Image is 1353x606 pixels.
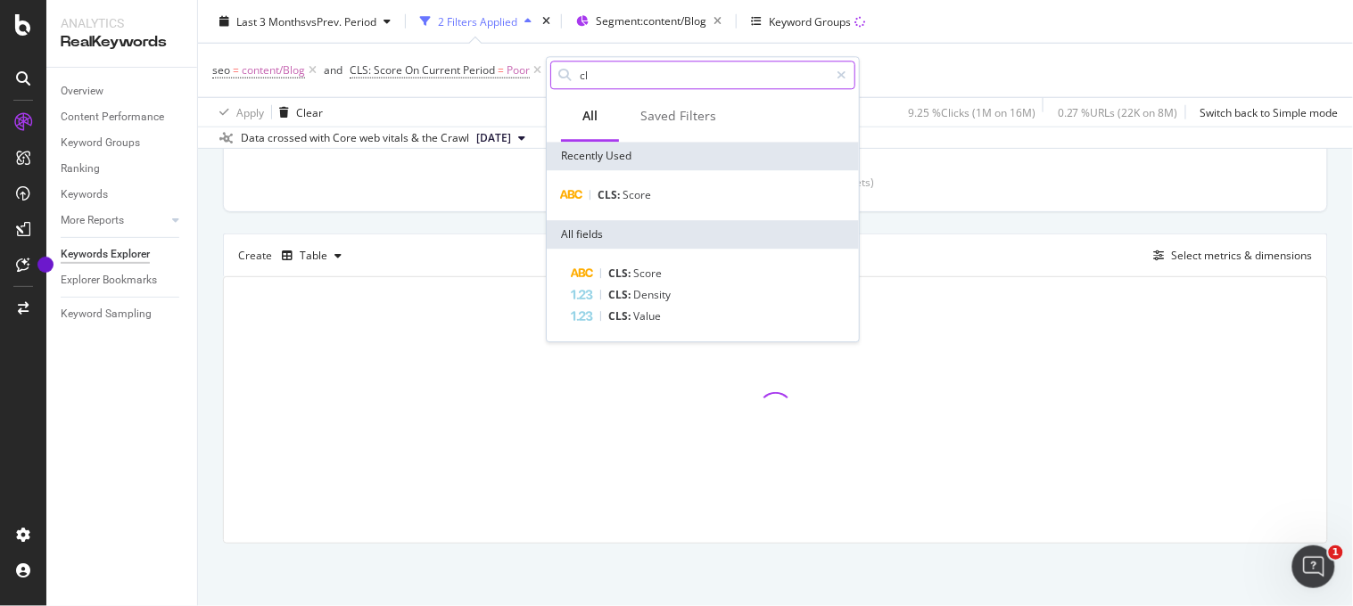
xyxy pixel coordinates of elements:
span: CLS: Score On Current Period [350,62,495,78]
span: seo [212,62,230,78]
div: Create [238,242,349,270]
input: Search by field name [578,61,829,88]
span: 2025 Aug. 4th [476,130,511,146]
span: content/Blog [242,58,305,83]
a: Keyword Groups [61,134,185,152]
span: Value [633,308,661,323]
span: CLS: [608,308,633,323]
a: Keywords Explorer [61,245,185,264]
span: Last 3 Months [236,13,306,29]
div: RealKeywords [61,32,183,53]
div: Keyword Sampling [61,305,152,323]
div: Content Performance [61,108,164,127]
div: 0.27 % URLs ( 22K on 8M ) [1058,104,1178,119]
div: Clear [296,104,323,119]
div: Data crossed with Core web vitals & the Crawl [241,130,469,146]
button: Switch back to Simple mode [1193,98,1339,127]
button: [DATE] [469,127,532,149]
a: More Reports [61,211,167,230]
button: 2 Filters Applied [413,7,539,36]
span: Segment: content/Blog [596,13,706,29]
iframe: Intercom live chat [1292,545,1335,588]
span: CLS: [608,266,633,281]
span: 1 [1329,545,1343,560]
a: Keywords [61,185,185,204]
div: Keywords [61,185,108,204]
div: Overview [61,82,103,101]
a: Keyword Sampling [61,305,185,323]
button: Add Filter [545,60,616,81]
span: CLS: [608,287,633,302]
div: Select metrics & dimensions [1172,248,1313,263]
div: Recently Used [547,142,859,170]
span: = [498,62,504,78]
button: Clear [272,98,323,127]
div: and [324,62,342,78]
span: vs Prev. Period [306,13,376,29]
span: = [233,62,239,78]
a: Content Performance [61,108,185,127]
div: Table [300,250,327,261]
div: All [582,107,598,125]
div: 9.25 % Clicks ( 1M on 16M ) [908,104,1035,119]
div: 2 Filters Applied [438,13,517,29]
div: (scroll horizontally to see more widgets) [245,175,1306,190]
div: Tooltip anchor [37,257,54,273]
span: CLS: [598,187,623,202]
div: More Reports [61,211,124,230]
div: Keyword Groups [769,13,851,29]
span: Density [633,287,671,302]
a: Explorer Bookmarks [61,271,185,290]
div: Keywords Explorer [61,245,150,264]
span: Score [623,187,651,202]
div: Analytics [61,14,183,32]
div: Explorer Bookmarks [61,271,157,290]
button: Apply [212,98,264,127]
button: Table [275,242,349,270]
a: Ranking [61,160,185,178]
div: Keyword Groups [61,134,140,152]
span: Score [633,266,662,281]
button: Select metrics & dimensions [1147,245,1313,266]
span: Poor [507,58,530,83]
button: Last 3 MonthsvsPrev. Period [212,7,398,36]
a: Overview [61,82,185,101]
button: Keyword Groups [744,7,872,36]
div: Saved Filters [640,107,716,125]
button: Segment:content/Blog [569,7,729,36]
div: Switch back to Simple mode [1200,104,1339,119]
div: Ranking [61,160,100,178]
div: All fields [547,220,859,249]
div: Apply [236,104,264,119]
div: times [539,12,554,30]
